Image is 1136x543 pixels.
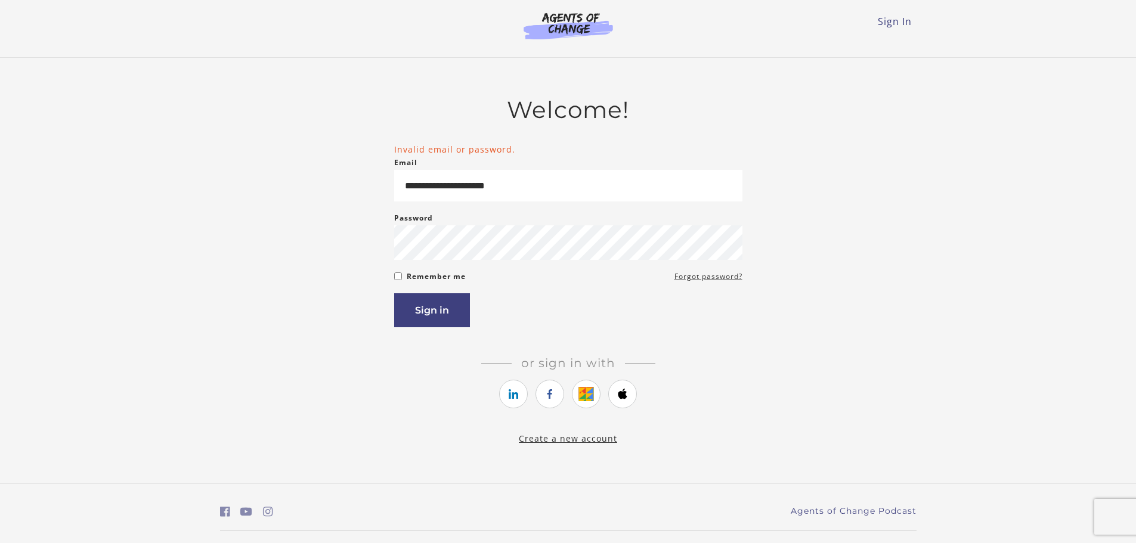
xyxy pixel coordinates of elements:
[263,503,273,520] a: https://www.instagram.com/agentsofchangeprep/ (Open in a new window)
[394,96,742,124] h2: Welcome!
[394,293,470,327] button: Sign in
[536,380,564,408] a: https://courses.thinkific.com/users/auth/facebook?ss%5Breferral%5D=&ss%5Buser_return_to%5D=%2Fcou...
[608,380,637,408] a: https://courses.thinkific.com/users/auth/apple?ss%5Breferral%5D=&ss%5Buser_return_to%5D=%2Fcourse...
[394,156,417,170] label: Email
[499,380,528,408] a: https://courses.thinkific.com/users/auth/linkedin?ss%5Breferral%5D=&ss%5Buser_return_to%5D=%2Fcou...
[511,12,626,39] img: Agents of Change Logo
[394,211,433,225] label: Password
[263,506,273,517] i: https://www.instagram.com/agentsofchangeprep/ (Open in a new window)
[878,15,912,28] a: Sign In
[572,380,600,408] a: https://courses.thinkific.com/users/auth/google?ss%5Breferral%5D=&ss%5Buser_return_to%5D=%2Fcours...
[791,505,917,517] a: Agents of Change Podcast
[394,143,742,156] li: Invalid email or password.
[240,503,252,520] a: https://www.youtube.com/c/AgentsofChangeTestPrepbyMeaganMitchell (Open in a new window)
[220,503,230,520] a: https://www.facebook.com/groups/aswbtestprep (Open in a new window)
[240,506,252,517] i: https://www.youtube.com/c/AgentsofChangeTestPrepbyMeaganMitchell (Open in a new window)
[407,269,466,284] label: Remember me
[674,269,742,284] a: Forgot password?
[519,433,617,444] a: Create a new account
[220,506,230,517] i: https://www.facebook.com/groups/aswbtestprep (Open in a new window)
[512,356,625,370] span: Or sign in with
